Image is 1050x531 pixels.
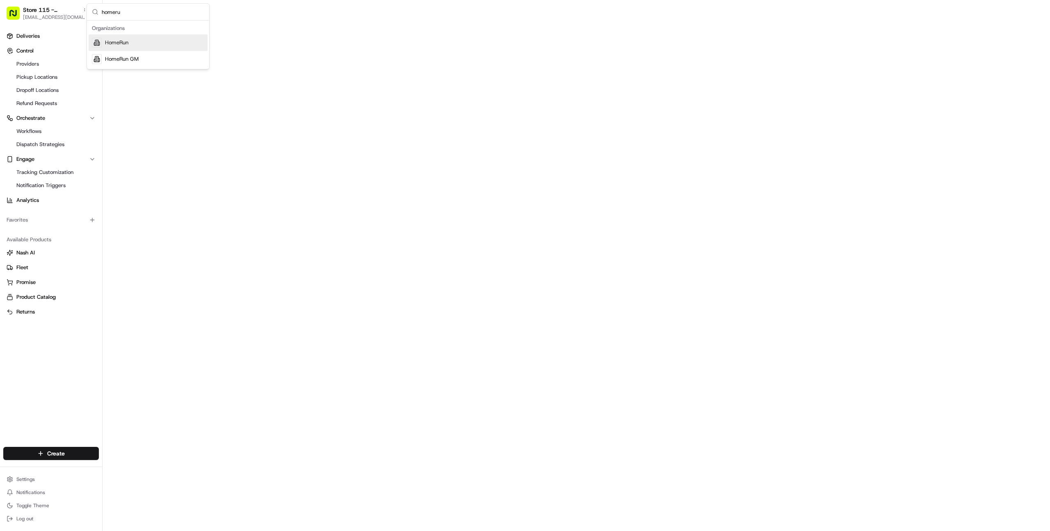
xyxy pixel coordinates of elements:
span: • [68,149,71,156]
a: Returns [7,308,96,316]
span: Workflows [16,128,41,135]
div: Organizations [89,22,208,34]
a: Dispatch Strategies [13,139,89,150]
span: Returns [16,308,35,316]
span: [DATE] [73,127,89,134]
a: Dropoff Locations [13,85,89,96]
span: Analytics [16,197,39,204]
a: Providers [13,58,89,70]
button: [EMAIL_ADDRESS][DOMAIN_NAME] [23,14,89,21]
img: 9188753566659_6852d8bf1fb38e338040_72.png [17,78,32,93]
div: Start new chat [37,78,135,87]
button: Control [3,44,99,57]
span: [DATE] [73,149,89,156]
span: Tracking Customization [16,169,73,176]
button: Promise [3,276,99,289]
span: HomeRun [105,39,128,46]
div: 📗 [8,184,15,191]
button: Returns [3,305,99,318]
a: Refund Requests [13,98,89,109]
a: Promise [7,279,96,286]
a: Product Catalog [7,293,96,301]
a: 💻API Documentation [66,180,135,195]
a: Analytics [3,194,99,207]
button: Notifications [3,487,99,498]
a: Fleet [7,264,96,271]
div: Past conversations [8,107,55,113]
span: Log out [16,515,33,522]
span: Deliveries [16,32,40,40]
img: Farooq Akhtar [8,119,21,133]
button: Toggle Theme [3,500,99,511]
button: Fleet [3,261,99,274]
span: Fleet [16,264,28,271]
button: Start new chat [139,81,149,91]
a: Workflows [13,126,89,137]
span: Product Catalog [16,293,56,301]
div: 💻 [69,184,76,191]
span: Notifications [16,489,45,496]
img: 1736555255976-a54dd68f-1ca7-489b-9aae-adbdc363a1c4 [8,78,23,93]
span: Create [47,449,65,458]
div: Favorites [3,213,99,227]
a: Powered byPylon [58,203,99,210]
a: Pickup Locations [13,71,89,83]
button: Nash AI [3,246,99,259]
button: Orchestrate [3,112,99,125]
a: Tracking Customization [13,167,89,178]
button: Create [3,447,99,460]
span: Pickup Locations [16,73,57,81]
a: Notification Triggers [13,180,89,191]
button: Store 115 - [GEOGRAPHIC_DATA] (Just Salad) [23,6,80,14]
span: Dropoff Locations [16,87,59,94]
span: [PERSON_NAME] [25,149,66,156]
input: Search... [102,4,204,20]
span: Orchestrate [16,114,45,122]
div: We're available if you need us! [37,87,113,93]
span: Toggle Theme [16,502,49,509]
span: Knowledge Base [16,183,63,192]
div: Suggestions [87,21,209,69]
button: Product Catalog [3,291,99,304]
span: • [68,127,71,134]
span: Control [16,47,34,55]
span: Dispatch Strategies [16,141,64,148]
button: Engage [3,153,99,166]
span: Engage [16,156,34,163]
span: Notification Triggers [16,182,66,189]
span: Nash AI [16,249,35,256]
img: 1736555255976-a54dd68f-1ca7-489b-9aae-adbdc363a1c4 [16,128,23,134]
span: Providers [16,60,39,68]
button: Store 115 - [GEOGRAPHIC_DATA] (Just Salad)[EMAIL_ADDRESS][DOMAIN_NAME] [3,3,85,23]
a: Deliveries [3,30,99,43]
button: Log out [3,513,99,524]
span: Settings [16,476,35,483]
a: Nash AI [7,249,96,256]
span: [PERSON_NAME] [25,127,66,134]
img: 1736555255976-a54dd68f-1ca7-489b-9aae-adbdc363a1c4 [16,150,23,156]
span: API Documentation [78,183,132,192]
span: Pylon [82,204,99,210]
input: Got a question? Start typing here... [21,53,148,62]
div: Available Products [3,233,99,246]
p: Welcome 👋 [8,33,149,46]
button: See all [127,105,149,115]
img: Nash [8,8,25,25]
span: HomeRun GM [105,55,139,63]
a: 📗Knowledge Base [5,180,66,195]
span: Refund Requests [16,100,57,107]
img: Farooq Akhtar [8,142,21,155]
span: Promise [16,279,36,286]
button: Settings [3,474,99,485]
